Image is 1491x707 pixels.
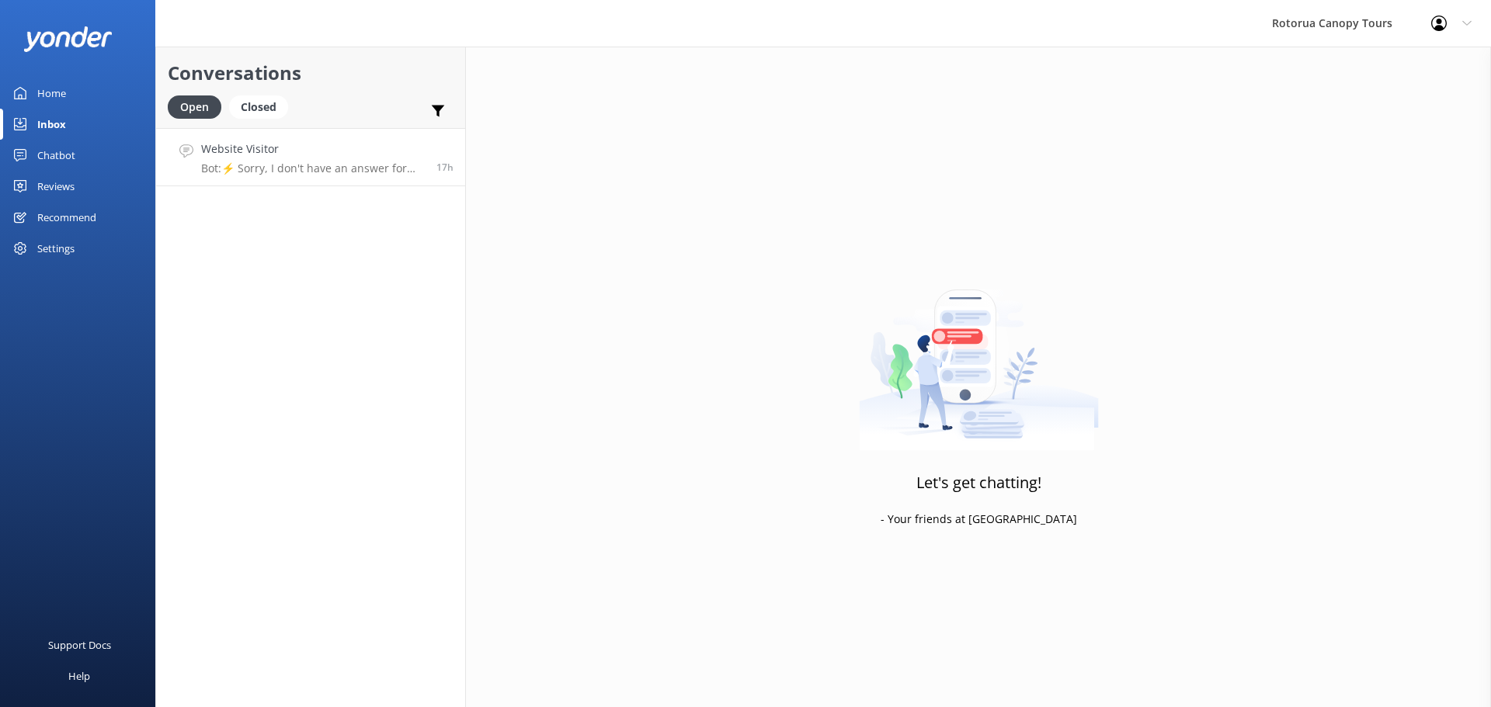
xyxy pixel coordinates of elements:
[68,660,90,691] div: Help
[201,140,425,158] h4: Website Visitor
[168,98,229,115] a: Open
[168,95,221,119] div: Open
[168,58,454,88] h2: Conversations
[859,257,1099,451] img: artwork of a man stealing a conversation from at giant smartphone
[37,233,75,264] div: Settings
[37,140,75,171] div: Chatbot
[229,95,288,119] div: Closed
[37,109,66,140] div: Inbox
[37,171,75,202] div: Reviews
[916,470,1041,495] h3: Let's get chatting!
[156,128,465,186] a: Website VisitorBot:⚡ Sorry, I don't have an answer for that. Could you please try and rephrase yo...
[201,161,425,175] p: Bot: ⚡ Sorry, I don't have an answer for that. Could you please try and rephrase your question? A...
[37,78,66,109] div: Home
[48,629,111,660] div: Support Docs
[23,26,113,52] img: yonder-white-logo.png
[881,511,1077,528] p: - Your friends at [GEOGRAPHIC_DATA]
[37,202,96,233] div: Recommend
[229,98,296,115] a: Closed
[436,161,454,174] span: Aug 25 2025 04:15pm (UTC +12:00) Pacific/Auckland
